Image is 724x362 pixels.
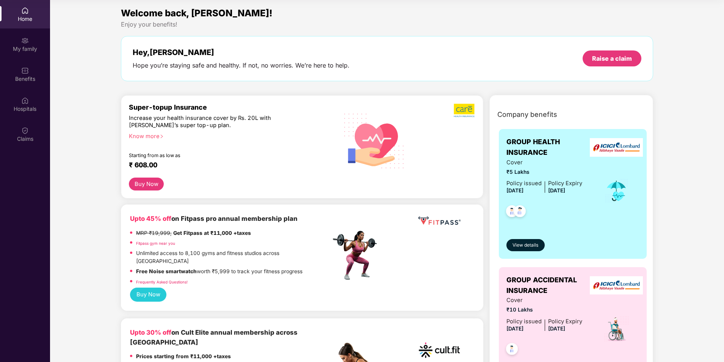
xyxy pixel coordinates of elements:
[129,133,326,138] div: Know more
[136,353,231,359] strong: Prices starting from ₹11,000 +taxes
[21,37,29,44] img: svg+xml;base64,PHN2ZyB3aWR0aD0iMjAiIGhlaWdodD0iMjAiIHZpZXdCb3g9IjAgMCAyMCAyMCIgZmlsbD0ibm9uZSIgeG...
[129,161,323,170] div: ₹ 608.00
[21,67,29,74] img: svg+xml;base64,PHN2ZyBpZD0iQmVuZWZpdHMiIHhtbG5zPSJodHRwOi8vd3d3LnczLm9yZy8yMDAwL3N2ZyIgd2lkdGg9Ij...
[506,137,594,158] span: GROUP HEALTH INSURANCE
[506,326,523,332] span: [DATE]
[506,275,594,296] span: GROUP ACCIDENTAL INSURANCE
[454,103,475,118] img: b5dec4f62d2307b9de63beb79f102df3.png
[129,153,299,158] div: Starting from as low as
[590,138,643,157] img: insurerLogo
[604,178,629,203] img: icon
[511,203,529,222] img: svg+xml;base64,PHN2ZyB4bWxucz0iaHR0cDovL3d3dy53My5vcmcvMjAwMC9zdmciIHdpZHRoPSI0OC45NDMiIGhlaWdodD...
[21,97,29,104] img: svg+xml;base64,PHN2ZyBpZD0iSG9zcGl0YWxzIiB4bWxucz0iaHR0cDovL3d3dy53My5vcmcvMjAwMC9zdmciIHdpZHRoPS...
[136,268,197,274] strong: Free Noise smartwatch
[130,329,298,346] b: on Cult Elite annual membership across [GEOGRAPHIC_DATA]
[503,341,521,359] img: svg+xml;base64,PHN2ZyB4bWxucz0iaHR0cDovL3d3dy53My5vcmcvMjAwMC9zdmciIHdpZHRoPSI0OC45NDMiIGhlaWdodD...
[121,8,273,19] span: Welcome back, [PERSON_NAME]!
[160,134,164,139] span: right
[129,178,164,191] button: Buy Now
[136,230,172,236] del: MRP ₹19,999,
[21,7,29,14] img: svg+xml;base64,PHN2ZyBpZD0iSG9tZSIgeG1sbnM9Imh0dHA6Ly93d3cudzMub3JnLzIwMDAvc3ZnIiB3aWR0aD0iMjAiIG...
[592,54,632,63] div: Raise a claim
[590,276,643,295] img: insurerLogo
[503,203,521,222] img: svg+xml;base64,PHN2ZyB4bWxucz0iaHR0cDovL3d3dy53My5vcmcvMjAwMC9zdmciIHdpZHRoPSI0OC45NDMiIGhlaWdodD...
[548,326,565,332] span: [DATE]
[548,187,565,194] span: [DATE]
[603,316,630,342] img: icon
[506,239,545,251] button: View details
[506,158,582,167] span: Cover
[129,103,331,111] div: Super-topup Insurance
[506,317,542,326] div: Policy issued
[512,242,538,249] span: View details
[417,214,462,228] img: fppp.png
[548,317,582,326] div: Policy Expiry
[21,127,29,134] img: svg+xml;base64,PHN2ZyBpZD0iQ2xhaW0iIHhtbG5zPSJodHRwOi8vd3d3LnczLm9yZy8yMDAwL3N2ZyIgd2lkdGg9IjIwIi...
[506,306,582,314] span: ₹10 Lakhs
[506,168,582,176] span: ₹5 Lakhs
[548,179,582,188] div: Policy Expiry
[121,20,653,28] div: Enjoy your benefits!
[331,229,384,282] img: fpp.png
[338,104,411,177] img: svg+xml;base64,PHN2ZyB4bWxucz0iaHR0cDovL3d3dy53My5vcmcvMjAwMC9zdmciIHhtbG5zOnhsaW5rPSJodHRwOi8vd3...
[129,115,298,129] div: Increase your health insurance cover by Rs. 20L with [PERSON_NAME]’s super top-up plan.
[130,215,171,222] b: Upto 45% off
[506,179,542,188] div: Policy issued
[173,230,251,236] strong: Get Fitpass at ₹11,000 +taxes
[136,268,302,276] p: worth ₹5,999 to track your fitness progress
[506,187,523,194] span: [DATE]
[133,48,349,57] div: Hey, [PERSON_NAME]
[130,288,166,302] button: Buy Now
[136,249,331,266] p: Unlimited access to 8,100 gyms and fitness studios across [GEOGRAPHIC_DATA]
[136,241,175,246] a: Fitpass gym near you
[130,215,298,222] b: on Fitpass pro annual membership plan
[130,329,171,336] b: Upto 30% off
[133,61,349,69] div: Hope you’re staying safe and healthy. If not, no worries. We’re here to help.
[497,109,557,120] span: Company benefits
[506,296,582,305] span: Cover
[136,280,188,284] a: Frequently Asked Questions!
